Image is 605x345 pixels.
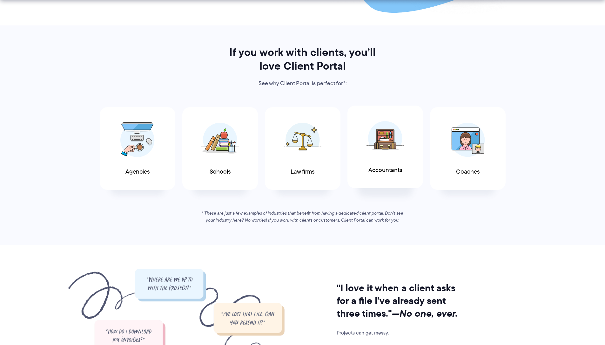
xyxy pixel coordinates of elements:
[456,169,480,175] span: Coaches
[337,282,466,320] h2: "I love it when a client asks for a file I've already sent three times."
[291,169,314,175] span: Law firms
[337,328,466,337] p: Projects can get messy.
[221,79,385,88] p: See why Client Portal is perfect for*:
[265,107,340,190] a: Law firms
[221,45,385,73] h2: If you work with clients, you’ll love Client Portal
[125,169,150,175] span: Agencies
[210,169,231,175] span: Schools
[368,167,402,174] span: Accountants
[100,107,175,190] a: Agencies
[347,106,423,189] a: Accountants
[202,210,403,223] em: * These are just a few examples of industries that benefit from having a dedicated client portal....
[430,107,506,190] a: Coaches
[182,107,258,190] a: Schools
[392,306,458,321] i: —No one, ever.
